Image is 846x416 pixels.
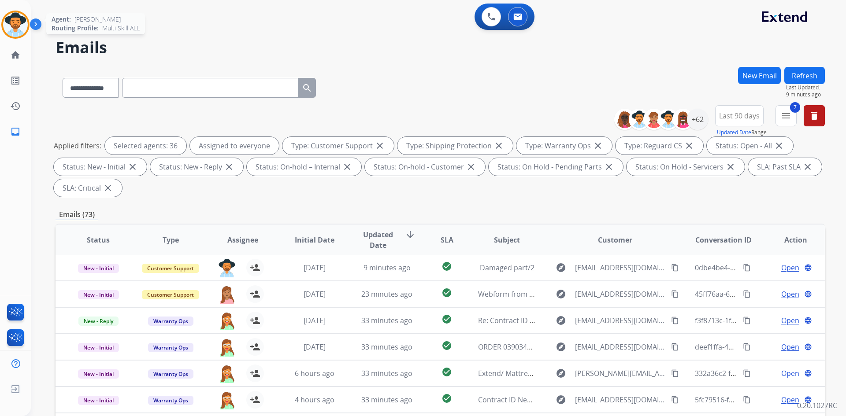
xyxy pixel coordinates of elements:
[593,140,603,151] mat-icon: close
[695,368,826,378] span: 332a36c2-f724-4a8f-9165-476da36bf20d
[784,67,825,84] button: Refresh
[342,162,352,172] mat-icon: close
[575,368,666,379] span: [PERSON_NAME][EMAIL_ADDRESS][PERSON_NAME][DOMAIN_NAME]
[748,158,822,176] div: SLA: Past SLA
[804,290,812,298] mat-icon: language
[364,263,411,272] span: 9 minutes ago
[218,285,236,304] img: agent-avatar
[494,235,520,245] span: Subject
[441,235,453,245] span: SLA
[556,315,566,326] mat-icon: explore
[797,400,837,411] p: 0.20.1027RC
[695,263,829,272] span: 0dbe4be4-dac2-4df0-93d0-534a160264af
[190,137,279,155] div: Assigned to everyone
[695,235,752,245] span: Conversation ID
[304,342,326,352] span: [DATE]
[809,110,820,121] mat-icon: delete
[598,235,632,245] span: Customer
[54,158,147,176] div: Status: New - Initial
[247,158,361,176] div: Status: On-hold – Internal
[671,317,679,324] mat-icon: content_copy
[78,317,119,326] span: New - Reply
[442,261,452,272] mat-icon: check_circle
[478,289,678,299] span: Webform from [EMAIL_ADDRESS][DOMAIN_NAME] on [DATE]
[478,368,642,378] span: Extend/ Mattress Firm customer [PERSON_NAME]
[719,114,760,118] span: Last 90 days
[556,262,566,273] mat-icon: explore
[616,137,703,155] div: Type: Reguard CS
[489,158,623,176] div: Status: On Hold - Pending Parts
[250,289,260,299] mat-icon: person_add
[103,183,113,193] mat-icon: close
[52,15,71,24] span: Agent:
[717,129,751,136] button: Updated Date
[10,75,21,86] mat-icon: list_alt
[774,140,784,151] mat-icon: close
[218,259,236,277] img: agent-avatar
[786,91,825,98] span: 9 minutes ago
[10,126,21,137] mat-icon: inbox
[671,264,679,272] mat-icon: content_copy
[804,369,812,377] mat-icon: language
[684,140,694,151] mat-icon: close
[781,394,799,405] span: Open
[227,235,258,245] span: Assignee
[142,290,199,299] span: Customer Support
[250,342,260,352] mat-icon: person_add
[148,343,193,352] span: Warranty Ops
[295,235,334,245] span: Initial Date
[361,289,412,299] span: 23 minutes ago
[804,343,812,351] mat-icon: language
[218,312,236,330] img: agent-avatar
[78,396,119,405] span: New - Initial
[804,317,812,324] mat-icon: language
[361,316,412,325] span: 33 minutes ago
[250,315,260,326] mat-icon: person_add
[604,162,614,172] mat-icon: close
[743,343,751,351] mat-icon: content_copy
[790,102,800,113] span: 7
[575,289,666,299] span: [EMAIL_ADDRESS][DOMAIN_NAME]
[781,262,799,273] span: Open
[78,264,119,273] span: New - Initial
[671,290,679,298] mat-icon: content_copy
[556,289,566,299] mat-icon: explore
[743,290,751,298] mat-icon: content_copy
[575,394,666,405] span: [EMAIL_ADDRESS][DOMAIN_NAME]
[671,343,679,351] mat-icon: content_copy
[442,314,452,324] mat-icon: check_circle
[781,315,799,326] span: Open
[224,162,234,172] mat-icon: close
[753,225,825,255] th: Action
[302,83,312,93] mat-icon: search
[556,394,566,405] mat-icon: explore
[304,263,326,272] span: [DATE]
[10,101,21,111] mat-icon: history
[250,394,260,405] mat-icon: person_add
[78,290,119,299] span: New - Initial
[717,129,767,136] span: Range
[78,343,119,352] span: New - Initial
[218,364,236,383] img: agent-avatar
[478,316,660,325] span: Re: Contract ID Needed for LC227283 - Ticket #1157449
[575,342,666,352] span: [EMAIL_ADDRESS][DOMAIN_NAME]
[54,179,122,197] div: SLA: Critical
[56,209,98,220] p: Emails (73)
[358,229,398,250] span: Updated Date
[365,158,485,176] div: Status: On-hold - Customer
[361,395,412,405] span: 33 minutes ago
[87,235,110,245] span: Status
[163,235,179,245] span: Type
[442,340,452,351] mat-icon: check_circle
[743,369,751,377] mat-icon: content_copy
[250,368,260,379] mat-icon: person_add
[781,289,799,299] span: Open
[375,140,385,151] mat-icon: close
[743,396,751,404] mat-icon: content_copy
[218,391,236,409] img: agent-avatar
[3,12,28,37] img: avatar
[304,316,326,325] span: [DATE]
[74,15,121,24] span: [PERSON_NAME]
[142,264,199,273] span: Customer Support
[442,393,452,404] mat-icon: check_circle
